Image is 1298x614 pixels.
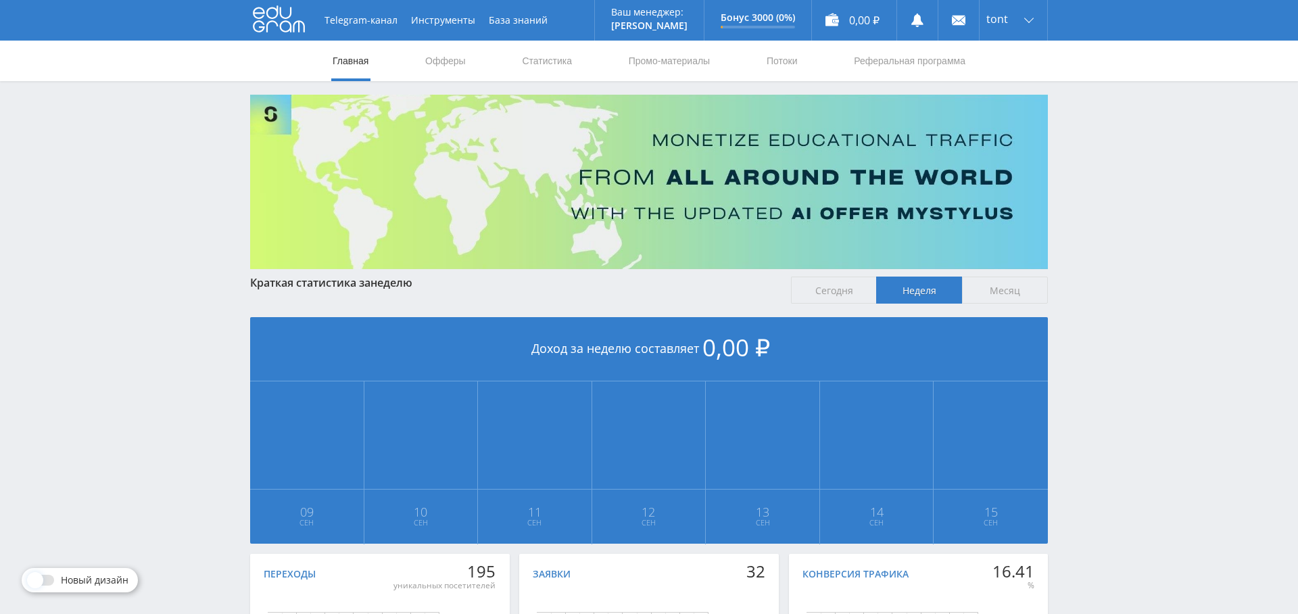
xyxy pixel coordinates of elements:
[61,575,128,586] span: Новый дизайн
[746,562,765,581] div: 32
[251,506,363,517] span: 09
[721,12,795,23] p: Бонус 3000 (0%)
[393,580,496,591] div: уникальных посетителей
[876,277,962,304] span: Неделя
[264,569,316,580] div: Переходы
[611,7,688,18] p: Ваш менеджер:
[593,506,705,517] span: 12
[424,41,467,81] a: Офферы
[331,41,370,81] a: Главная
[251,517,363,528] span: Сен
[702,331,770,363] span: 0,00 ₽
[765,41,799,81] a: Потоки
[852,41,967,81] a: Реферальная программа
[627,41,711,81] a: Промо-материалы
[992,580,1034,591] div: %
[521,41,573,81] a: Статистика
[791,277,877,304] span: Сегодня
[479,517,591,528] span: Сен
[365,517,477,528] span: Сен
[393,562,496,581] div: 195
[370,275,412,290] span: неделю
[250,95,1048,269] img: Banner
[962,277,1048,304] span: Месяц
[593,517,705,528] span: Сен
[706,506,819,517] span: 13
[992,562,1034,581] div: 16.41
[986,14,1008,24] span: tont
[821,517,933,528] span: Сен
[934,506,1047,517] span: 15
[706,517,819,528] span: Сен
[611,20,688,31] p: [PERSON_NAME]
[365,506,477,517] span: 10
[250,277,777,289] div: Краткая статистика за
[479,506,591,517] span: 11
[250,317,1048,381] div: Доход за неделю составляет
[821,506,933,517] span: 14
[802,569,909,580] div: Конверсия трафика
[533,569,571,580] div: Заявки
[934,517,1047,528] span: Сен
